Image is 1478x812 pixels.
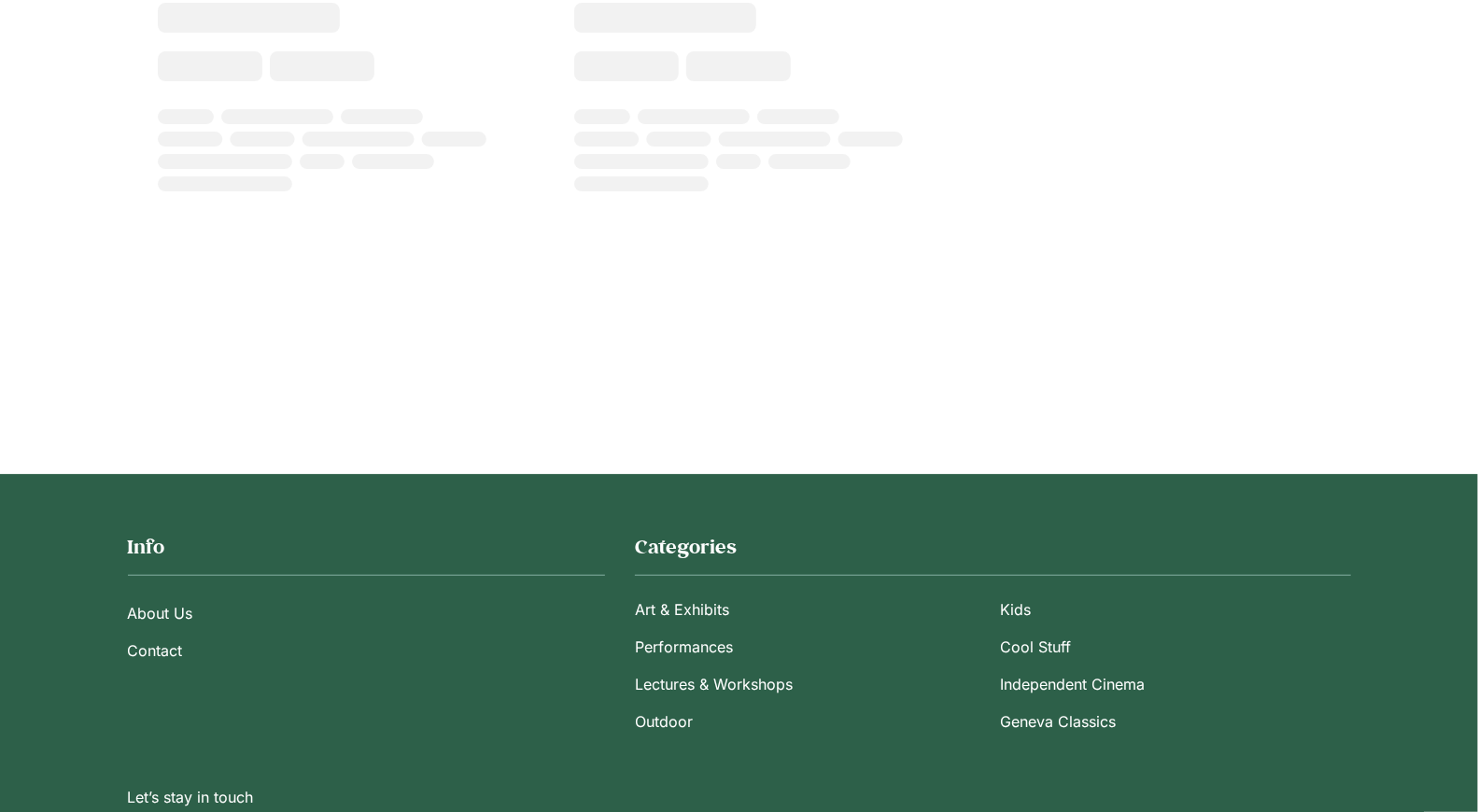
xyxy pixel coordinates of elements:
a: Independent Cinema [1000,665,1350,703]
a: Art & Exhibits [635,591,985,628]
nav: Menu [635,591,1351,740]
p: Let’s stay in touch [128,786,610,808]
a: Lectures & Workshops [635,665,985,703]
a: Cool Stuff [1000,628,1350,665]
h2: Categories [635,534,1351,560]
nav: Menu [128,595,605,669]
a: Outdoor [635,703,985,740]
a: Contact [128,632,605,669]
a: About Us [128,595,605,632]
a: Kids [1000,591,1350,628]
a: Performances [635,628,985,665]
h2: Info [128,534,605,560]
a: Geneva Classics [1000,703,1350,740]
